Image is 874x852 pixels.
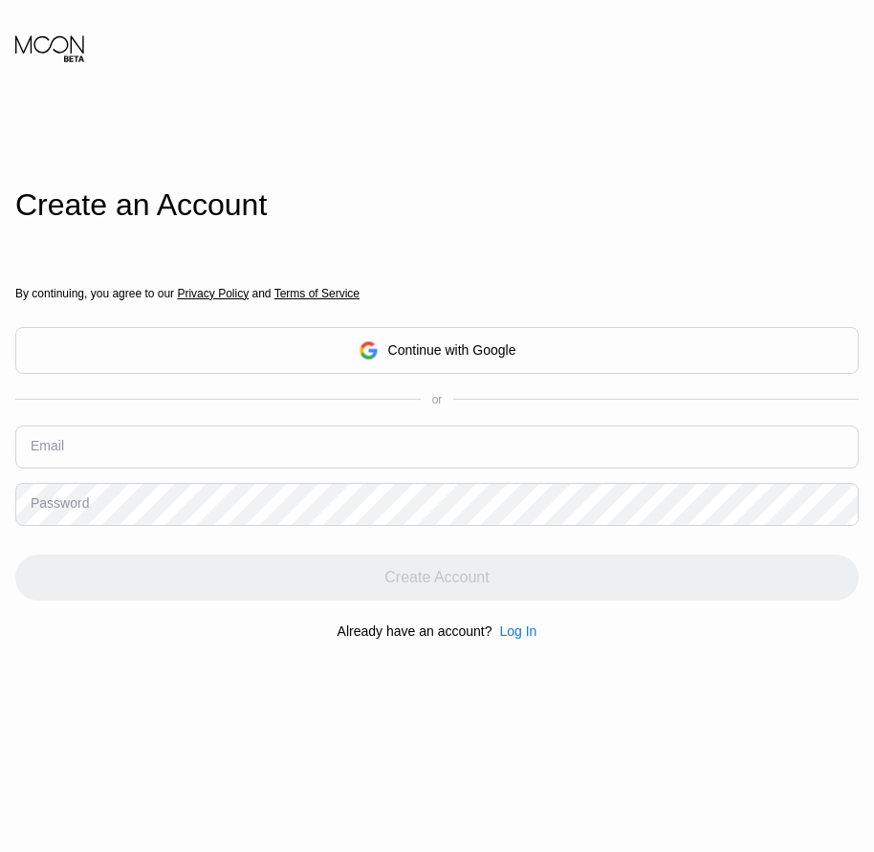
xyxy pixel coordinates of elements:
span: and [249,287,274,300]
div: Continue with Google [15,327,859,374]
div: Log In [499,623,536,639]
div: Already have an account? [338,623,492,639]
span: Privacy Policy [177,287,249,300]
span: Terms of Service [274,287,360,300]
div: Create an Account [15,187,859,223]
div: By continuing, you agree to our [15,287,859,300]
div: or [432,393,443,406]
div: Password [31,495,89,511]
div: Email [31,438,64,453]
div: Log In [492,623,536,639]
div: Continue with Google [388,342,516,358]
